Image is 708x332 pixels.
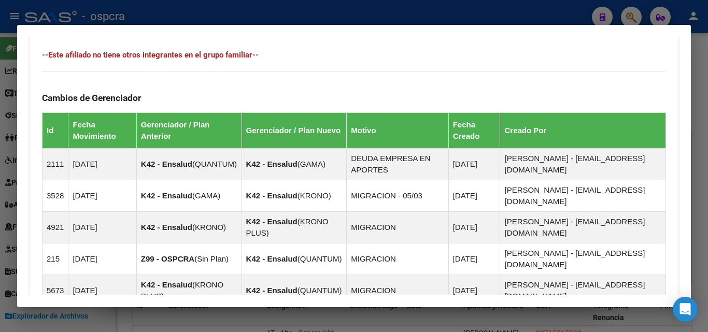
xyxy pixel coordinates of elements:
th: Id [43,113,68,149]
h4: --Este afiliado no tiene otros integrantes en el grupo familiar-- [42,49,666,61]
strong: K42 - Ensalud [141,191,192,200]
td: 2111 [43,149,68,180]
td: ( ) [242,180,347,212]
td: 215 [43,243,68,275]
td: ( ) [242,149,347,180]
td: [DATE] [68,243,136,275]
td: [PERSON_NAME] - [EMAIL_ADDRESS][DOMAIN_NAME] [500,243,666,275]
td: DEUDA EMPRESA EN APORTES [347,149,448,180]
td: [DATE] [448,180,500,212]
td: ( ) [136,149,242,180]
td: MIGRACION [347,243,448,275]
th: Gerenciador / Plan Nuevo [242,113,347,149]
td: [PERSON_NAME] - [EMAIL_ADDRESS][DOMAIN_NAME] [500,212,666,243]
th: Fecha Creado [448,113,500,149]
span: QUANTUM [300,254,339,263]
strong: K42 - Ensalud [246,160,298,168]
span: Sin Plan [197,254,226,263]
span: KRONO [300,191,329,200]
span: GAMA [300,160,323,168]
td: MIGRACION [347,212,448,243]
td: MIGRACION - 05/03 [347,180,448,212]
h3: Cambios de Gerenciador [42,92,666,104]
th: Motivo [347,113,448,149]
th: Creado Por [500,113,666,149]
th: Gerenciador / Plan Anterior [136,113,242,149]
td: ( ) [136,180,242,212]
strong: K42 - Ensalud [246,286,298,295]
td: [DATE] [68,180,136,212]
td: [DATE] [448,243,500,275]
div: Open Intercom Messenger [673,297,698,322]
span: KRONO [195,223,223,232]
td: ( ) [136,212,242,243]
span: QUANTUM [195,160,234,168]
strong: K42 - Ensalud [246,217,298,226]
span: GAMA [195,191,218,200]
td: [DATE] [68,275,136,307]
td: ( ) [242,243,347,275]
td: [PERSON_NAME] - [EMAIL_ADDRESS][DOMAIN_NAME] [500,149,666,180]
td: [DATE] [448,212,500,243]
span: QUANTUM [300,286,339,295]
td: 5673 [43,275,68,307]
strong: K42 - Ensalud [141,223,192,232]
td: 4921 [43,212,68,243]
strong: K42 - Ensalud [141,280,192,289]
strong: K42 - Ensalud [246,254,298,263]
td: [DATE] [448,149,500,180]
td: 3528 [43,180,68,212]
td: [PERSON_NAME] - [EMAIL_ADDRESS][DOMAIN_NAME] [500,275,666,307]
td: ( ) [242,212,347,243]
td: ( ) [136,275,242,307]
strong: Z99 - OSPCRA [141,254,194,263]
td: [DATE] [68,212,136,243]
td: [PERSON_NAME] - [EMAIL_ADDRESS][DOMAIN_NAME] [500,180,666,212]
td: [DATE] [448,275,500,307]
td: MIGRACION [347,275,448,307]
td: ( ) [136,243,242,275]
th: Fecha Movimiento [68,113,136,149]
td: ( ) [242,275,347,307]
strong: K42 - Ensalud [141,160,192,168]
strong: K42 - Ensalud [246,191,298,200]
td: [DATE] [68,149,136,180]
